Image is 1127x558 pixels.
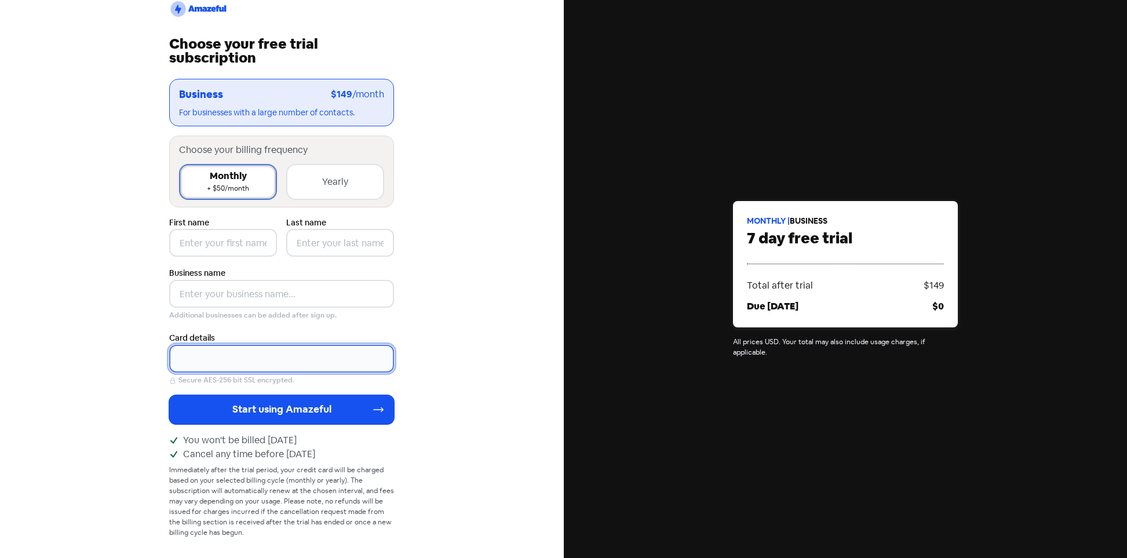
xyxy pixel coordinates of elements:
[169,395,394,424] button: Start using Amazeful
[178,375,294,386] small: Secure AES-256 bit SSL encrypted.
[322,175,348,189] div: Yearly
[169,267,225,279] label: Business name
[169,332,215,344] label: Card details
[747,300,932,313] div: Due [DATE]
[210,169,247,183] div: Monthly
[932,300,944,313] div: $0
[232,402,331,417] span: Start using Amazeful
[169,280,394,308] input: Enter your business name...
[790,216,827,226] span: Business
[183,447,315,461] div: Cancel any time before [DATE]
[924,279,944,293] div: $149
[169,229,277,257] input: Enter your first name...
[169,37,394,65] div: Choose your free trial subscription
[169,217,277,229] label: First name
[169,465,394,538] div: Immediately after the trial period, your credit card will be charged based on your selected billi...
[179,143,384,157] div: Choose your billing frequency
[169,310,337,321] small: Additional businesses can be added after sign up.
[207,183,249,195] div: + $50/month
[180,353,384,364] iframe: Secure card payment input frame
[179,86,331,102] div: Business
[747,227,944,250] div: 7 day free trial
[733,337,958,358] div: All prices USD. Your total may also include usage charges, if applicable.
[747,279,924,293] div: Total after trial
[747,216,790,226] span: monthly |
[331,88,352,100] span: $149
[179,107,384,119] div: For businesses with a large number of contacts.
[352,88,384,100] span: /month
[286,229,394,257] input: Enter your last name...
[183,433,297,447] div: You won't be billed [DATE]
[286,217,394,229] label: Last name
